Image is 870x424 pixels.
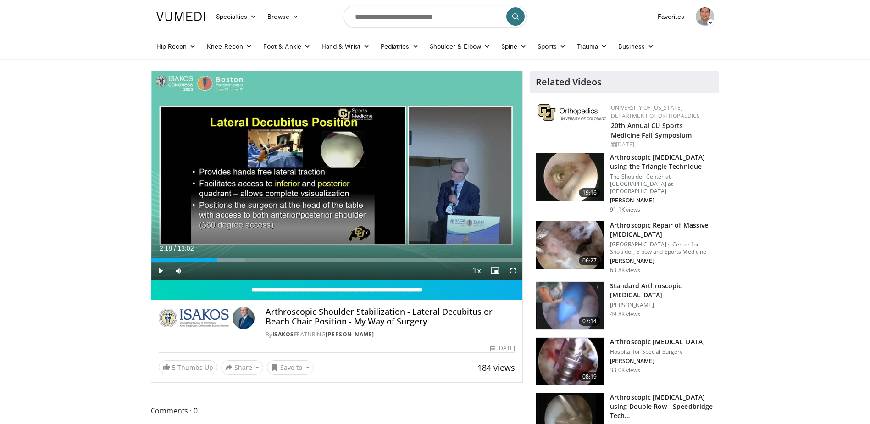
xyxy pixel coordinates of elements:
span: / [174,245,176,252]
div: [DATE] [490,344,515,352]
a: Browse [262,7,304,26]
a: Sports [532,37,571,56]
img: VuMedi Logo [156,12,205,21]
a: 19:16 Arthroscopic [MEDICAL_DATA] using the Triangle Technique The Shoulder Center at [GEOGRAPHIC... [536,153,713,213]
p: [PERSON_NAME] [610,257,713,265]
img: krish_3.png.150x105_q85_crop-smart_upscale.jpg [536,153,604,201]
span: 13:02 [177,245,194,252]
p: [GEOGRAPHIC_DATA]'s Center for Shoulder, Elbow and Sports Medicine [610,241,713,256]
video-js: Video Player [151,71,523,280]
span: 19:16 [579,188,601,197]
span: Comments 0 [151,405,523,417]
a: 08:19 Arthroscopic [MEDICAL_DATA] Hospital for Special Surgery [PERSON_NAME] 33.0K views [536,337,713,386]
h4: Related Videos [536,77,602,88]
img: 281021_0002_1.png.150x105_q85_crop-smart_upscale.jpg [536,221,604,269]
button: Play [151,262,170,280]
a: Specialties [211,7,262,26]
a: Shoulder & Elbow [424,37,496,56]
a: University of [US_STATE] Department of Orthopaedics [611,104,700,120]
p: [PERSON_NAME] [610,357,705,365]
p: [PERSON_NAME] [610,197,713,204]
span: 2:18 [160,245,172,252]
img: 38854_0000_3.png.150x105_q85_crop-smart_upscale.jpg [536,282,604,329]
button: Enable picture-in-picture mode [486,262,504,280]
a: 20th Annual CU Sports Medicine Fall Symposium [611,121,692,139]
p: [PERSON_NAME] [610,301,713,309]
button: Save to [267,360,314,375]
img: 10051_3.png.150x105_q85_crop-smart_upscale.jpg [536,338,604,385]
input: Search topics, interventions [344,6,527,28]
img: 355603a8-37da-49b6-856f-e00d7e9307d3.png.150x105_q85_autocrop_double_scale_upscale_version-0.2.png [538,104,606,121]
div: By FEATURING [266,330,515,339]
button: Mute [170,262,188,280]
p: Hospital for Special Surgery [610,348,705,356]
a: 06:27 Arthroscopic Repair of Massive [MEDICAL_DATA] [GEOGRAPHIC_DATA]'s Center for Shoulder, Elbo... [536,221,713,274]
img: Avatar [233,307,255,329]
p: 63.8K views [610,267,640,274]
img: ISAKOS [159,307,229,329]
h3: Arthroscopic Repair of Massive [MEDICAL_DATA] [610,221,713,239]
a: Spine [496,37,532,56]
a: 5 Thumbs Up [159,360,217,374]
img: Avatar [696,7,714,26]
a: Trauma [571,37,613,56]
span: 08:19 [579,372,601,381]
div: Progress Bar [151,258,523,262]
a: Knee Recon [201,37,258,56]
h4: Arthroscopic Shoulder Stabilization - Lateral Decubitus or Beach Chair Position - My Way of Surgery [266,307,515,327]
a: Hand & Wrist [316,37,375,56]
a: [PERSON_NAME] [326,330,374,338]
a: Business [613,37,659,56]
a: 07:14 Standard Arthroscopic [MEDICAL_DATA] [PERSON_NAME] 49.8K views [536,281,713,330]
p: 91.1K views [610,206,640,213]
a: Pediatrics [375,37,424,56]
div: [DATE] [611,140,711,149]
button: Fullscreen [504,262,522,280]
button: Share [221,360,264,375]
h3: Arthroscopic [MEDICAL_DATA] using the Triangle Technique [610,153,713,171]
span: 06:27 [579,256,601,265]
h3: Standard Arthroscopic [MEDICAL_DATA] [610,281,713,300]
h3: Arthroscopic [MEDICAL_DATA] using Double Row - Speedbridge Tech… [610,393,713,420]
span: 5 [172,363,176,372]
a: ISAKOS [272,330,294,338]
h3: Arthroscopic [MEDICAL_DATA] [610,337,705,346]
p: 49.8K views [610,311,640,318]
a: Foot & Ankle [258,37,316,56]
span: 07:14 [579,317,601,326]
a: Favorites [652,7,690,26]
a: Hip Recon [151,37,202,56]
p: The Shoulder Center at [GEOGRAPHIC_DATA] at [GEOGRAPHIC_DATA] [610,173,713,195]
span: 184 views [477,362,515,373]
p: 33.0K views [610,367,640,374]
button: Playback Rate [467,262,486,280]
